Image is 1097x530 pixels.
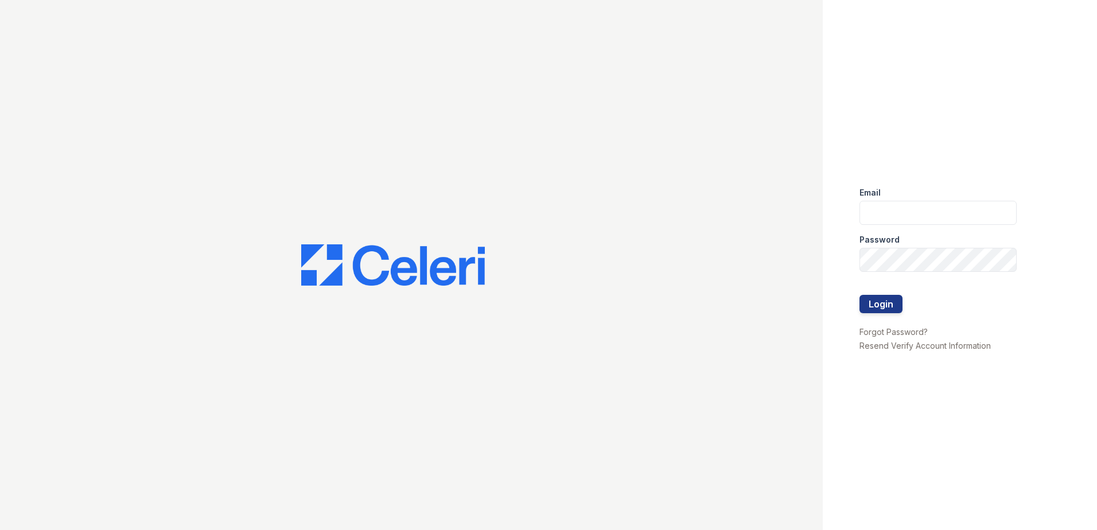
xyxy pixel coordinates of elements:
[859,295,903,313] button: Login
[859,234,900,245] label: Password
[859,187,881,198] label: Email
[859,327,928,337] a: Forgot Password?
[301,244,485,286] img: CE_Logo_Blue-a8612792a0a2168367f1c8372b55b34899dd931a85d93a1a3d3e32e68fde9ad4.png
[859,341,991,350] a: Resend Verify Account Information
